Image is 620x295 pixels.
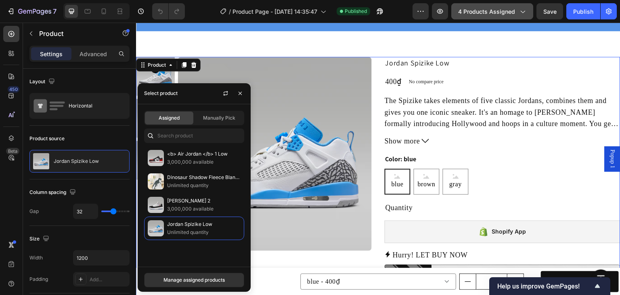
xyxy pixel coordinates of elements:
[167,173,241,181] p: Dinosaur Shadow Fleece Blanket
[254,156,269,167] span: blue
[167,205,241,213] p: 3,000,000 available
[249,113,484,124] button: Show more
[167,150,241,158] p: <b> Air Jordan </b> 1 Low
[257,227,332,239] p: Hurry! LET BUY NOW
[39,29,108,38] p: Product
[167,181,241,190] p: Unlimited quantity
[273,57,308,61] p: No compare price
[90,276,128,283] div: Add...
[163,276,225,284] div: Manage assigned products
[29,208,39,215] div: Gap
[232,7,317,16] span: Product Page - [DATE] 14:35:47
[167,228,241,236] p: Unlimited quantity
[497,281,602,291] button: Show survey - Help us improve GemPages!
[54,158,99,164] p: Jordan Spizike Low
[566,3,600,19] button: Publish
[536,3,563,19] button: Save
[249,53,266,66] div: 400₫
[29,234,51,244] div: Size
[136,23,620,295] iframe: Design area
[167,220,241,228] p: Jordan Spizike Low
[148,220,164,236] img: collections
[497,282,593,290] span: Help us improve GemPages!
[249,74,483,129] p: The Spizike takes elements of five classic Jordans, combines them and gives you one iconic sneake...
[356,204,390,214] div: Shopify App
[167,158,241,166] p: 3,000,000 available
[152,3,185,19] div: Undo/Redo
[458,7,515,16] span: 4 products assigned
[73,251,129,265] input: Auto
[249,131,281,142] legend: Color: blue
[451,3,533,19] button: 4 products assigned
[148,173,164,190] img: collections
[229,7,231,16] span: /
[29,187,77,198] div: Column spacing
[543,8,557,15] span: Save
[280,156,301,167] span: brown
[144,273,244,287] button: Manage assigned products
[144,129,244,143] input: Search in Settings & Advanced
[69,97,118,115] div: Horizontal
[167,197,241,205] p: [PERSON_NAME] 2
[29,76,57,87] div: Layout
[573,7,593,16] div: Publish
[80,50,107,58] p: Advanced
[249,34,484,46] h2: Jordan Spizike Low
[249,179,484,192] div: Quantity
[29,135,65,142] div: Product source
[29,254,43,261] div: Width
[345,8,367,15] span: Published
[53,6,57,16] p: 7
[203,114,235,122] span: Manually Pick
[40,50,63,58] p: Settings
[249,113,284,124] span: Show more
[159,114,180,122] span: Assigned
[15,210,24,219] button: Carousel Next Arrow
[29,276,48,283] div: Padding
[148,197,164,213] img: collections
[312,156,328,167] span: gray
[144,90,178,97] div: Select product
[33,153,49,169] img: product feature img
[472,127,480,145] span: Popup 1
[73,204,98,219] input: Auto
[3,3,60,19] button: 7
[8,86,19,93] div: 450
[148,150,164,166] img: collections
[6,148,19,154] div: Beta
[10,39,31,46] div: Product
